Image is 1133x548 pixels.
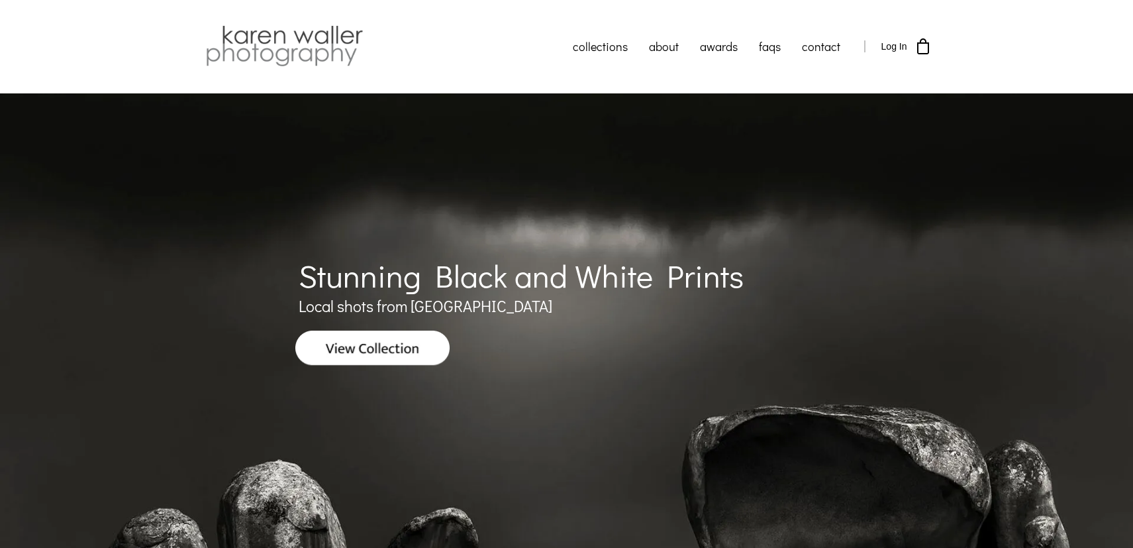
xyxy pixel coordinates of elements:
img: View Collection [295,331,450,365]
span: Stunning Black and White Prints [299,254,744,296]
a: collections [562,30,638,63]
a: contact [791,30,851,63]
span: Local shots from [GEOGRAPHIC_DATA] [299,296,552,316]
a: awards [689,30,748,63]
img: Karen Waller Photography [203,23,366,70]
span: Log In [881,41,907,52]
a: about [638,30,689,63]
a: faqs [748,30,791,63]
